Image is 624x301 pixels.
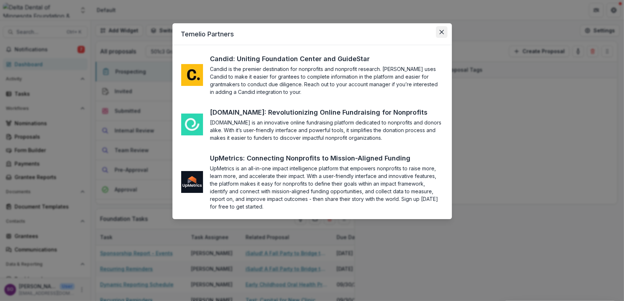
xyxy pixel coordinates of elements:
section: Candid is the premier destination for nonprofits and nonprofit research. [PERSON_NAME] uses Candi... [210,65,443,96]
section: UpMetrics is an all-in-one impact intelligence platform that empowers nonprofits to raise more, l... [210,165,443,210]
a: [DOMAIN_NAME]: Revolutionizing Online Fundraising for Nonprofits [210,107,441,117]
section: [DOMAIN_NAME] is an innovative online fundraising platform dedicated to nonprofits and donors ali... [210,119,443,142]
img: me [181,64,203,86]
a: Candid: Uniting Foundation Center and GuideStar [210,54,383,64]
button: Close [436,26,448,38]
img: me [181,114,203,135]
a: UpMetrics: Connecting Nonprofits to Mission-Aligned Funding [210,153,424,163]
img: me [181,171,203,193]
header: Temelio Partners [172,23,452,45]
